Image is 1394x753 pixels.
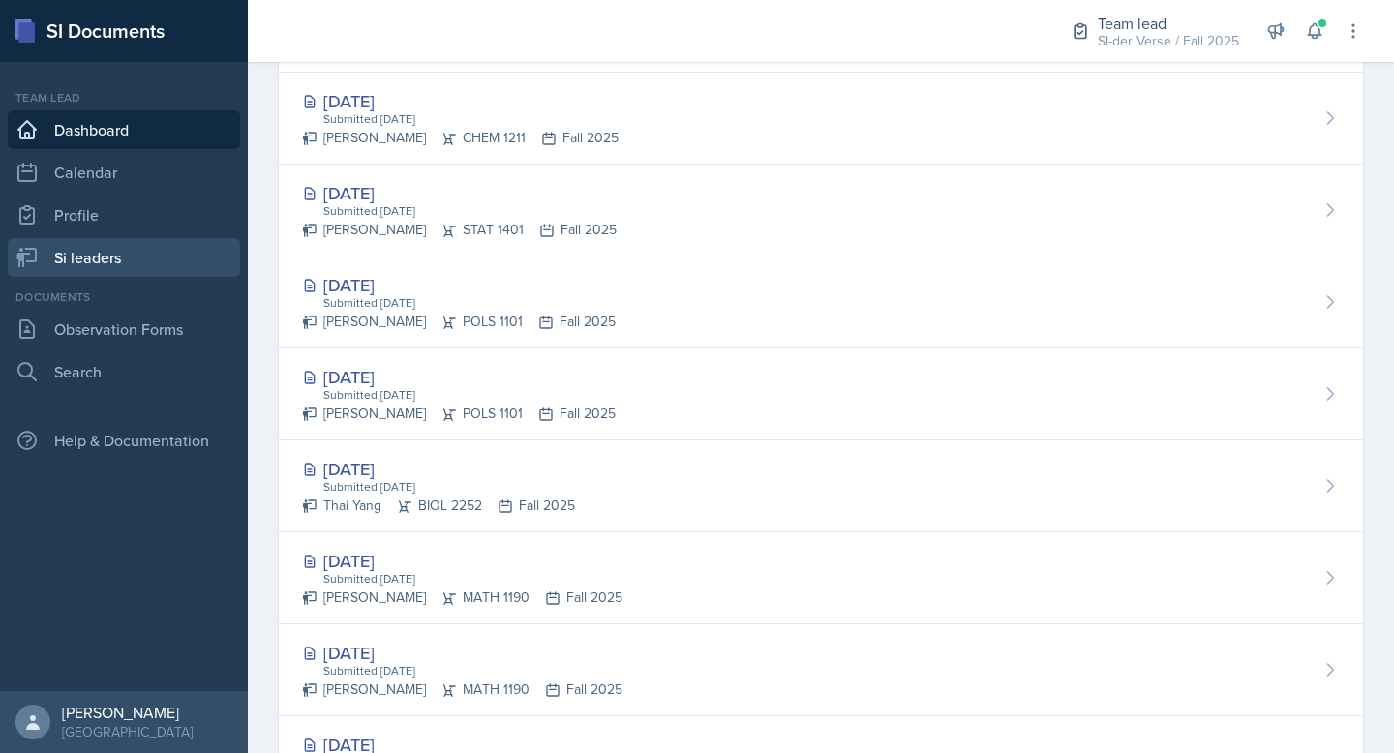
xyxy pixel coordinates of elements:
[302,312,616,332] div: [PERSON_NAME] POLS 1101 Fall 2025
[302,128,619,148] div: [PERSON_NAME] CHEM 1211 Fall 2025
[302,220,617,240] div: [PERSON_NAME] STAT 1401 Fall 2025
[321,294,616,312] div: Submitted [DATE]
[8,89,240,106] div: Team lead
[302,272,616,298] div: [DATE]
[302,496,575,516] div: Thai Yang BIOL 2252 Fall 2025
[279,440,1363,532] a: [DATE] Submitted [DATE] Thai YangBIOL 2252Fall 2025
[1098,12,1239,35] div: Team lead
[8,288,240,306] div: Documents
[279,348,1363,440] a: [DATE] Submitted [DATE] [PERSON_NAME]POLS 1101Fall 2025
[279,73,1363,165] a: [DATE] Submitted [DATE] [PERSON_NAME]CHEM 1211Fall 2025
[302,180,617,206] div: [DATE]
[302,364,616,390] div: [DATE]
[62,703,193,722] div: [PERSON_NAME]
[321,386,616,404] div: Submitted [DATE]
[8,421,240,460] div: Help & Documentation
[321,570,622,587] div: Submitted [DATE]
[279,165,1363,256] a: [DATE] Submitted [DATE] [PERSON_NAME]STAT 1401Fall 2025
[1098,31,1239,51] div: SI-der Verse / Fall 2025
[302,679,622,700] div: [PERSON_NAME] MATH 1190 Fall 2025
[8,310,240,348] a: Observation Forms
[8,153,240,192] a: Calendar
[8,352,240,391] a: Search
[321,110,619,128] div: Submitted [DATE]
[279,532,1363,624] a: [DATE] Submitted [DATE] [PERSON_NAME]MATH 1190Fall 2025
[321,662,622,679] div: Submitted [DATE]
[321,202,617,220] div: Submitted [DATE]
[302,548,622,574] div: [DATE]
[302,640,622,666] div: [DATE]
[302,88,619,114] div: [DATE]
[8,110,240,149] a: Dashboard
[302,456,575,482] div: [DATE]
[279,624,1363,716] a: [DATE] Submitted [DATE] [PERSON_NAME]MATH 1190Fall 2025
[321,478,575,496] div: Submitted [DATE]
[302,587,622,608] div: [PERSON_NAME] MATH 1190 Fall 2025
[8,238,240,277] a: Si leaders
[62,722,193,741] div: [GEOGRAPHIC_DATA]
[302,404,616,424] div: [PERSON_NAME] POLS 1101 Fall 2025
[279,256,1363,348] a: [DATE] Submitted [DATE] [PERSON_NAME]POLS 1101Fall 2025
[8,196,240,234] a: Profile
